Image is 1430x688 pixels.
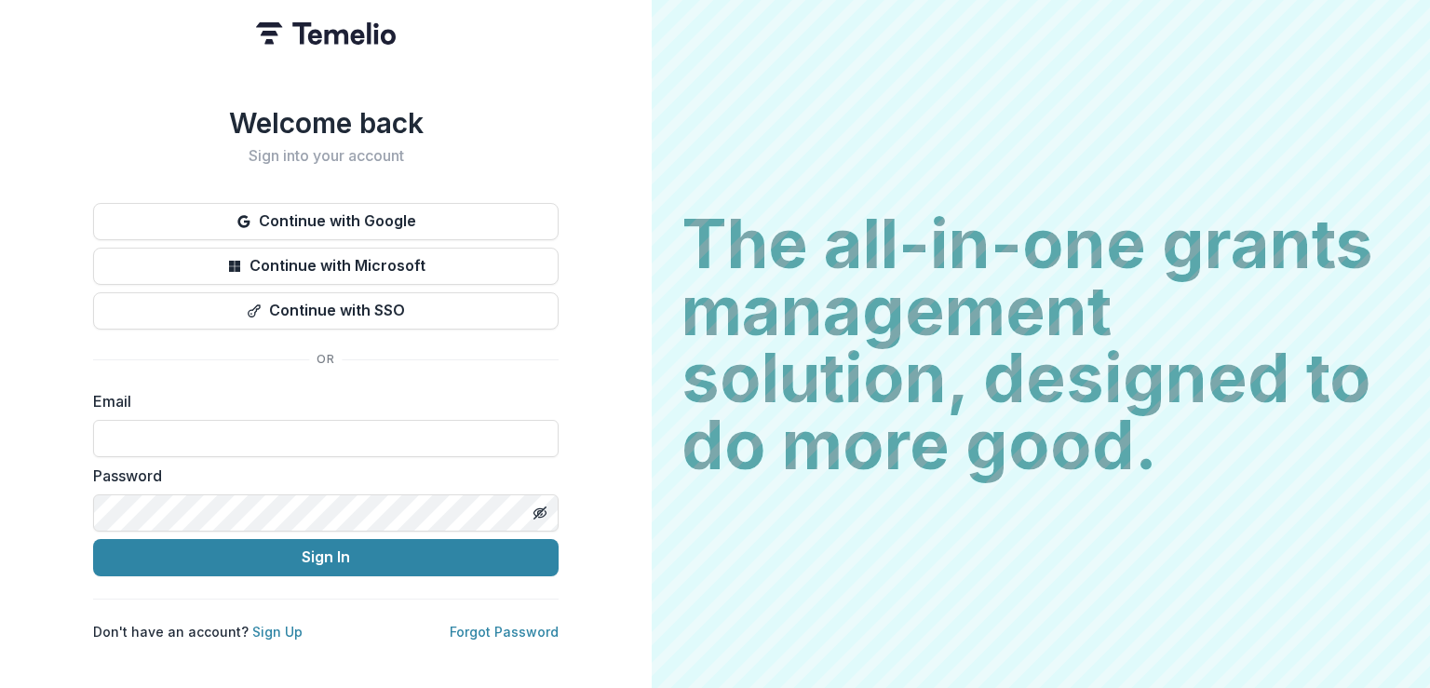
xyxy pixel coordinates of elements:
button: Continue with Microsoft [93,248,559,285]
h1: Welcome back [93,106,559,140]
button: Toggle password visibility [525,498,555,528]
a: Sign Up [252,624,303,640]
img: Temelio [256,22,396,45]
p: Don't have an account? [93,622,303,641]
label: Password [93,465,547,487]
h2: Sign into your account [93,147,559,165]
a: Forgot Password [450,624,559,640]
label: Email [93,390,547,412]
button: Continue with SSO [93,292,559,330]
button: Continue with Google [93,203,559,240]
button: Sign In [93,539,559,576]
